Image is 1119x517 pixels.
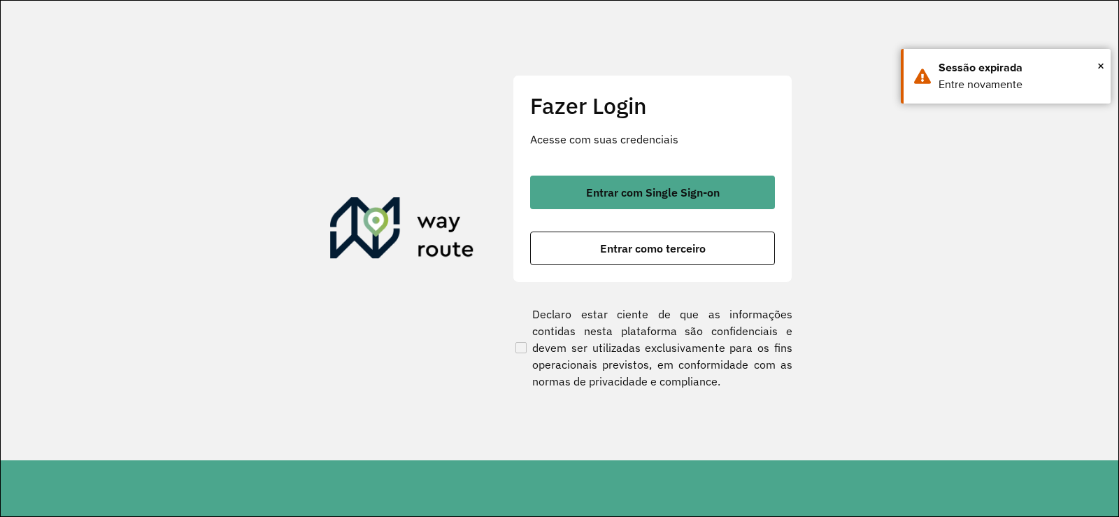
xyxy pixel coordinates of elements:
[513,306,792,390] label: Declaro estar ciente de que as informações contidas nesta plataforma são confidenciais e devem se...
[600,243,706,254] span: Entrar como terceiro
[939,59,1100,76] div: Sessão expirada
[530,92,775,119] h2: Fazer Login
[530,176,775,209] button: button
[530,131,775,148] p: Acesse com suas credenciais
[530,232,775,265] button: button
[330,197,474,264] img: Roteirizador AmbevTech
[1097,55,1104,76] button: Close
[1097,55,1104,76] span: ×
[586,187,720,198] span: Entrar com Single Sign-on
[939,76,1100,93] div: Entre novamente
